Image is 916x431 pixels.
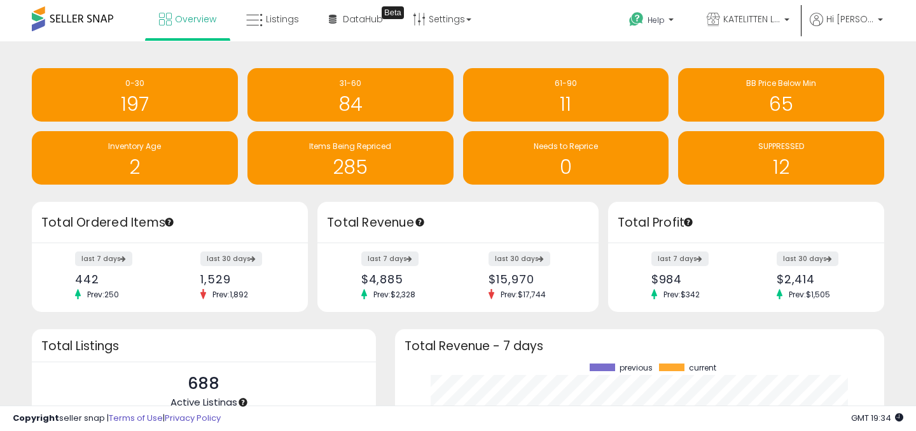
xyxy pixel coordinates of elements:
[170,372,237,396] p: 688
[777,251,838,266] label: last 30 days
[367,289,422,300] span: Prev: $2,328
[266,13,299,25] span: Listings
[125,78,144,88] span: 0-30
[41,214,298,232] h3: Total Ordered Items
[826,13,874,25] span: Hi [PERSON_NAME]
[170,395,237,409] span: Active Listings
[489,251,550,266] label: last 30 days
[489,272,576,286] div: $15,970
[405,341,875,351] h3: Total Revenue - 7 days
[746,78,816,88] span: BB Price Below Min
[619,2,686,41] a: Help
[534,141,598,152] span: Needs to Reprice
[620,364,653,372] span: previous
[32,131,238,185] a: Inventory Age 2
[75,251,132,266] label: last 7 days
[108,141,161,152] span: Inventory Age
[13,412,59,424] strong: Copyright
[361,251,419,266] label: last 7 days
[683,216,694,228] div: Tooltip anchor
[463,131,669,185] a: Needs to Reprice 0
[758,141,804,152] span: SUPPRESSED
[13,413,221,425] div: seller snap | |
[678,68,884,122] a: BB Price Below Min 65
[163,216,175,228] div: Tooltip anchor
[494,289,552,300] span: Prev: $17,744
[382,6,404,19] div: Tooltip anchor
[678,131,884,185] a: SUPPRESSED 12
[38,157,232,178] h1: 2
[75,272,160,286] div: 442
[327,214,589,232] h3: Total Revenue
[247,131,454,185] a: Items Being Repriced 285
[237,397,249,408] div: Tooltip anchor
[555,78,577,88] span: 61-90
[361,272,448,286] div: $4,885
[651,272,737,286] div: $984
[206,289,254,300] span: Prev: 1,892
[340,78,361,88] span: 31-60
[782,289,836,300] span: Prev: $1,505
[175,13,216,25] span: Overview
[651,251,709,266] label: last 7 days
[165,412,221,424] a: Privacy Policy
[777,272,862,286] div: $2,414
[810,13,883,41] a: Hi [PERSON_NAME]
[343,13,383,25] span: DataHub
[463,68,669,122] a: 61-90 11
[247,68,454,122] a: 31-60 84
[309,141,391,152] span: Items Being Repriced
[648,15,665,25] span: Help
[469,157,663,178] h1: 0
[414,216,426,228] div: Tooltip anchor
[81,289,125,300] span: Prev: 250
[851,412,903,424] span: 2025-08-14 19:34 GMT
[684,94,878,115] h1: 65
[657,289,706,300] span: Prev: $342
[200,272,286,286] div: 1,529
[723,13,781,25] span: KATELITTEN LLC
[254,94,447,115] h1: 84
[32,68,238,122] a: 0-30 197
[254,157,447,178] h1: 285
[469,94,663,115] h1: 11
[689,364,716,372] span: current
[628,11,644,27] i: Get Help
[41,341,366,351] h3: Total Listings
[38,94,232,115] h1: 197
[618,214,875,232] h3: Total Profit
[684,157,878,178] h1: 12
[200,251,262,266] label: last 30 days
[109,412,163,424] a: Terms of Use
